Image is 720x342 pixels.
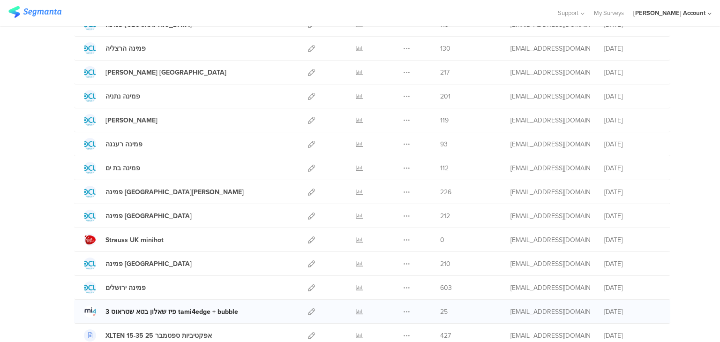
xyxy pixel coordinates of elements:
a: פמינה נתניה [84,90,140,102]
div: odelya@ifocus-r.com [510,44,590,53]
div: odelya@ifocus-r.com [510,115,590,125]
a: Strauss UK minihot [84,234,164,246]
div: [DATE] [604,187,660,197]
div: odelya@ifocus-r.com [510,235,590,245]
span: 217 [440,68,450,77]
span: 112 [440,163,449,173]
div: odelya@ifocus-r.com [510,163,590,173]
div: פמינה רחובות [105,259,192,269]
div: [DATE] [604,115,660,125]
div: פמינה ירושלים [105,283,146,293]
div: [DATE] [604,331,660,341]
a: [PERSON_NAME] [84,114,157,126]
div: [DATE] [604,235,660,245]
div: odelya@ifocus-r.com [510,68,590,77]
div: odelya@ifocus-r.com [510,331,590,341]
span: Support [558,8,578,17]
a: פמינה הרצליה [84,42,146,54]
div: פמינה אשקלון [105,115,157,125]
span: 93 [440,139,448,149]
div: XLTEN 15-35 אפקטיביות ספטמבר 25 [105,331,212,341]
a: [PERSON_NAME] [GEOGRAPHIC_DATA] [84,66,226,78]
a: פמינה [GEOGRAPHIC_DATA] [84,210,192,222]
div: פמינה פתח תקווה [105,187,244,197]
div: Strauss UK minihot [105,235,164,245]
span: 226 [440,187,451,197]
a: פמינה [GEOGRAPHIC_DATA] [84,258,192,270]
div: odelya@ifocus-r.com [510,259,590,269]
div: פמינה רעננה [105,139,142,149]
div: פמינה נתניה [105,91,140,101]
div: [DATE] [604,91,660,101]
div: [PERSON_NAME] Account [633,8,705,17]
div: odelya@ifocus-r.com [510,187,590,197]
a: XLTEN 15-35 אפקטיביות ספטמבר 25 [84,329,212,342]
div: פמינה גרנד קניון חיפה [105,68,226,77]
div: [DATE] [604,283,660,293]
div: [DATE] [604,259,660,269]
span: 212 [440,211,450,221]
div: odelya@ifocus-r.com [510,91,590,101]
div: [DATE] [604,307,660,317]
span: 201 [440,91,450,101]
a: פמינה [GEOGRAPHIC_DATA][PERSON_NAME] [84,186,244,198]
span: 130 [440,44,450,53]
div: [DATE] [604,211,660,221]
div: odelya@ifocus-r.com [510,307,590,317]
span: 119 [440,115,449,125]
div: odelya@ifocus-r.com [510,211,590,221]
div: [DATE] [604,44,660,53]
a: פמינה ירושלים [84,281,146,294]
div: [DATE] [604,163,660,173]
div: odelya@ifocus-r.com [510,139,590,149]
span: 0 [440,235,444,245]
div: פמינה באר שבע [105,211,192,221]
a: פמינה בת ים [84,162,140,174]
span: 210 [440,259,450,269]
div: פמינה הרצליה [105,44,146,53]
span: 427 [440,331,451,341]
span: 603 [440,283,452,293]
div: [DATE] [604,139,660,149]
div: odelya@ifocus-r.com [510,283,590,293]
span: 25 [440,307,448,317]
a: 3 פיז שאלון בטא שטראוס tami4edge + bubble [84,305,238,318]
div: פמינה בת ים [105,163,140,173]
a: פמינה רעננה [84,138,142,150]
div: [DATE] [604,68,660,77]
img: segmanta logo [8,6,61,18]
div: 3 פיז שאלון בטא שטראוס tami4edge + bubble [105,307,238,317]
